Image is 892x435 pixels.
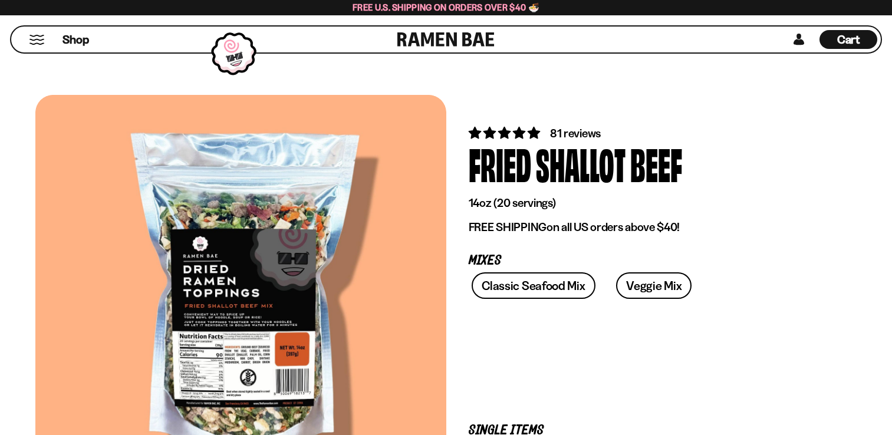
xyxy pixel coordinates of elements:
[616,272,692,299] a: Veggie Mix
[29,35,45,45] button: Mobile Menu Trigger
[62,32,89,48] span: Shop
[630,141,682,186] div: Beef
[469,141,531,186] div: Fried
[536,141,626,186] div: Shallot
[472,272,595,299] a: Classic Seafood Mix
[469,220,834,235] p: on all US orders above $40!
[469,196,834,210] p: 14oz (20 servings)
[469,255,834,266] p: Mixes
[62,30,89,49] a: Shop
[469,126,542,140] span: 4.83 stars
[837,32,860,47] span: Cart
[819,27,877,52] div: Cart
[469,220,547,234] strong: FREE SHIPPING
[353,2,539,13] span: Free U.S. Shipping on Orders over $40 🍜
[550,126,601,140] span: 81 reviews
